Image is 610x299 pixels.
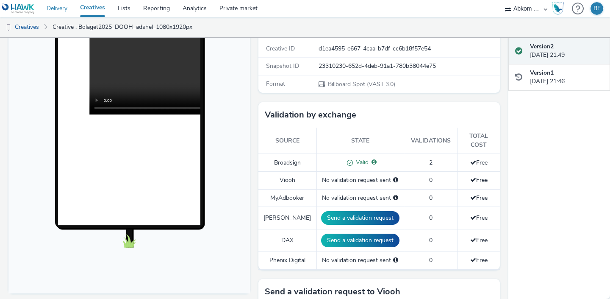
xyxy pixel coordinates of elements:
[48,17,197,37] a: Creative : Bolaget2025_DOOH_adshel_1080x1920px
[321,176,399,184] div: No validation request sent
[321,256,399,265] div: No validation request sent
[266,80,285,88] span: Format
[470,256,488,264] span: Free
[470,176,488,184] span: Free
[429,236,433,244] span: 0
[353,158,369,166] span: Valid
[530,69,554,77] strong: Version 1
[470,159,488,167] span: Free
[429,194,433,202] span: 0
[470,194,488,202] span: Free
[429,159,433,167] span: 2
[258,252,316,269] td: Phenix Digital
[404,128,457,154] th: Validations
[457,128,500,154] th: Total cost
[319,45,499,53] div: d1ea4595-c667-4caa-b7df-cc6b18f57e54
[593,2,601,15] div: BF
[266,62,299,70] span: Snapshot ID
[470,214,488,222] span: Free
[4,23,13,32] img: dooh
[470,236,488,244] span: Free
[530,42,603,60] div: [DATE] 21:49
[265,285,400,298] h3: Send a validation request to Viooh
[429,176,433,184] span: 0
[552,2,568,15] a: Hawk Academy
[530,69,603,86] div: [DATE] 21:46
[321,194,399,202] div: No validation request sent
[258,154,316,172] td: Broadsign
[393,256,398,265] div: Please select a deal below and click on Send to send a validation request to Phenix Digital.
[321,211,399,225] button: Send a validation request
[265,109,356,121] h3: Validation by exchange
[327,80,395,88] span: Billboard Spot (VAST 3.0)
[530,42,554,50] strong: Version 2
[393,194,398,202] div: Please select a deal below and click on Send to send a validation request to MyAdbooker.
[321,234,399,247] button: Send a validation request
[258,172,316,189] td: Viooh
[258,229,316,252] td: DAX
[258,128,316,154] th: Source
[393,176,398,184] div: Please select a deal below and click on Send to send a validation request to Viooh.
[2,3,35,14] img: undefined Logo
[258,189,316,207] td: MyAdbooker
[316,128,404,154] th: State
[429,214,433,222] span: 0
[552,2,564,15] img: Hawk Academy
[266,45,295,53] span: Creative ID
[429,256,433,264] span: 0
[319,62,499,70] div: 23310230-652d-4deb-91a1-780b38044e75
[258,207,316,229] td: [PERSON_NAME]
